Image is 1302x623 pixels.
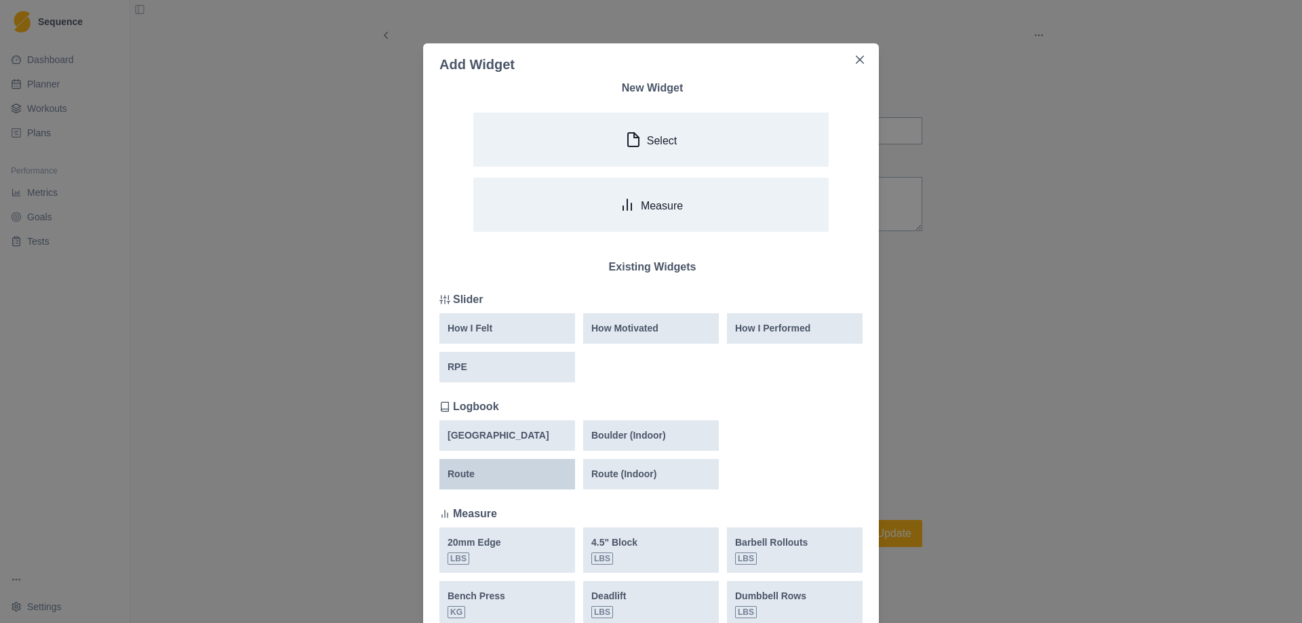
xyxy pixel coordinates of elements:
[448,606,465,618] span: kg
[591,536,637,550] p: 4.5" Block
[735,606,757,618] span: lbs
[448,536,501,550] p: 20mm Edge
[448,360,467,374] p: RPE
[591,321,658,336] p: How Motivated
[448,467,475,481] p: Route
[453,506,497,522] p: Measure
[591,467,656,481] p: Route (Indoor)
[735,536,808,550] p: Barbell Rollouts
[448,589,505,603] p: Bench Press
[442,259,863,275] p: Existing Widgets
[453,292,483,308] p: Slider
[641,199,683,212] p: Measure
[448,552,469,565] span: lbs
[473,178,829,232] button: Measure
[423,43,879,75] header: Add Widget
[647,134,677,147] p: Select
[735,321,810,336] p: How I Performed
[591,428,666,443] p: Boulder (Indoor)
[591,606,613,618] span: lbs
[735,589,806,603] p: Dumbbell Rows
[849,49,871,71] button: Close
[442,80,863,96] p: New Widget
[591,589,626,603] p: Deadlift
[591,552,613,565] span: lbs
[448,428,549,443] p: [GEOGRAPHIC_DATA]
[473,113,829,167] button: Select
[735,552,757,565] span: lbs
[453,399,499,415] p: Logbook
[448,321,492,336] p: How I Felt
